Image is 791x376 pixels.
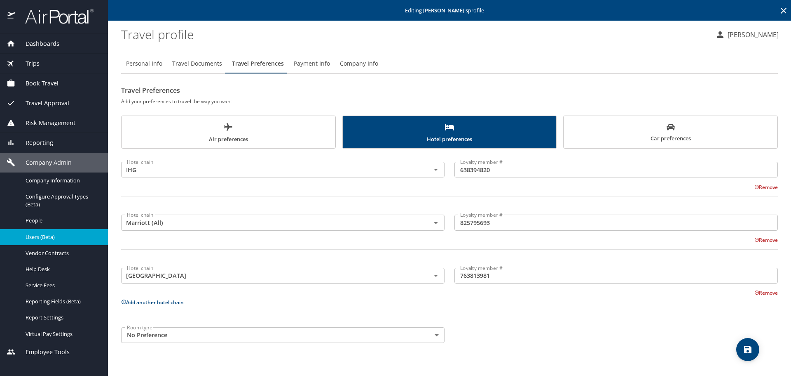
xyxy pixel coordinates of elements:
input: Select a hotel chain [124,270,418,281]
span: Configure Approval Types (Beta) [26,193,98,208]
span: Risk Management [15,118,75,128]
span: Car preferences [569,123,772,143]
span: Service Fees [26,281,98,289]
span: Employee Tools [15,348,70,357]
button: Remove [754,184,778,191]
div: No Preference [121,327,445,343]
button: save [736,338,759,361]
h6: Add your preferences to travel the way you want [121,97,778,106]
span: Company Admin [15,158,72,167]
span: Personal Info [126,59,162,69]
p: [PERSON_NAME] [725,30,779,40]
button: Open [430,270,442,281]
span: Company Info [340,59,378,69]
button: Add another hotel chain [121,299,184,306]
input: Select a hotel chain [124,164,418,175]
div: scrollable force tabs example [121,116,778,149]
span: Travel Approval [15,99,69,108]
h1: Travel profile [121,21,709,47]
strong: [PERSON_NAME] 's [423,7,468,14]
button: [PERSON_NAME] [712,27,782,42]
img: airportal-logo.png [16,8,94,24]
button: Open [430,164,442,175]
input: Select a hotel chain [124,217,418,228]
span: Reporting [15,138,53,147]
span: Vendor Contracts [26,249,98,257]
img: icon-airportal.png [7,8,16,24]
button: Remove [754,236,778,244]
button: Open [430,217,442,229]
span: Hotel preferences [348,122,552,144]
span: Virtual Pay Settings [26,330,98,338]
span: Travel Preferences [232,59,284,69]
button: Remove [754,289,778,296]
span: Air preferences [126,122,330,144]
p: Editing profile [110,8,789,13]
span: People [26,217,98,225]
span: Trips [15,59,40,68]
span: Payment Info [294,59,330,69]
span: Book Travel [15,79,59,88]
span: Travel Documents [172,59,222,69]
span: Users (Beta) [26,233,98,241]
span: Report Settings [26,314,98,322]
h2: Travel Preferences [121,84,778,97]
span: Dashboards [15,39,59,48]
span: Help Desk [26,265,98,273]
span: Company Information [26,177,98,184]
span: Reporting Fields (Beta) [26,298,98,305]
div: Profile [121,54,778,73]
